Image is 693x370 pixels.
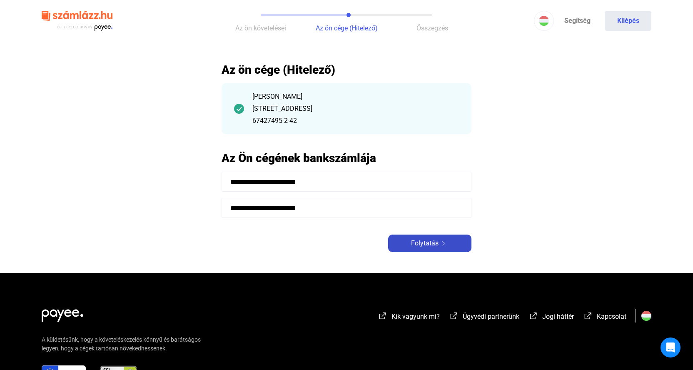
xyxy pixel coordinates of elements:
a: Segítség [554,11,601,31]
img: HU.svg [641,311,651,321]
span: Ügyvédi partnerünk [463,312,519,320]
img: external-link-white [378,312,388,320]
div: 67427495-2-42 [252,116,459,126]
span: Jogi háttér [542,312,574,320]
h2: Az ön cége (Hitelező) [222,62,471,77]
a: external-link-whiteKapcsolat [583,314,626,322]
img: checkmark-darker-green-circle [234,104,244,114]
button: Kilépés [605,11,651,31]
span: Az ön cége (Hitelező) [316,24,378,32]
button: Folytatásarrow-right-white [388,235,471,252]
img: external-link-white [528,312,538,320]
span: Kapcsolat [597,312,626,320]
img: external-link-white [449,312,459,320]
h2: Az Ön cégének bankszámlája [222,151,471,165]
span: Összegzés [416,24,448,32]
button: HU [534,11,554,31]
img: HU [539,16,549,26]
a: external-link-whiteÜgyvédi partnerünk [449,314,519,322]
img: arrow-right-white [439,241,449,245]
div: [STREET_ADDRESS] [252,104,459,114]
a: external-link-whiteJogi háttér [528,314,574,322]
span: Az ön követelései [235,24,286,32]
img: szamlazzhu-logo [42,7,112,35]
a: external-link-whiteKik vagyunk mi? [378,314,440,322]
span: Kik vagyunk mi? [391,312,440,320]
img: external-link-white [583,312,593,320]
span: Folytatás [411,238,439,248]
div: Open Intercom Messenger [661,337,681,357]
img: white-payee-white-dot.svg [42,305,83,322]
div: [PERSON_NAME] [252,92,459,102]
